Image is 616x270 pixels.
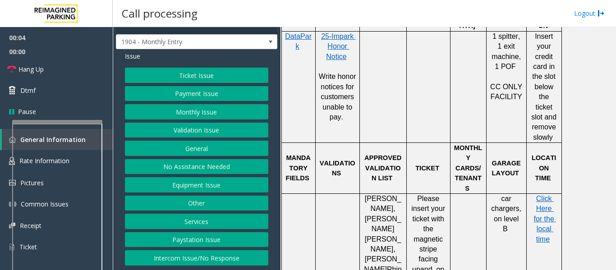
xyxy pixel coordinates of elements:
button: Paystation Issue [125,232,268,247]
span: LOCATION TIME [532,154,556,182]
button: Monthly Issue [125,104,268,119]
span: TICKET [415,165,439,172]
span: APPROVED VALIDATION LIST [364,154,403,182]
img: 'icon' [9,180,16,186]
a: DataPark [285,33,312,50]
button: Validation Issue [125,123,268,138]
button: Intercom Issue/No Response [125,250,268,265]
span: Write honor notices for customers unable to pay. [319,73,358,121]
a: General Information [2,129,113,150]
button: Other [125,196,268,211]
button: No Assistance Needed [125,159,268,174]
span: Hang Up [18,64,44,74]
img: logout [598,9,605,18]
span: 25-Impark Honor Notice [321,32,355,60]
img: 'icon' [9,157,15,165]
img: 'icon' [9,223,15,229]
span: Dtmf [20,86,36,95]
a: Click Here for the local time [533,195,556,243]
span: GARAGE LAYOUT [492,160,522,177]
a: 25-Impark Honor Notice [321,33,355,60]
img: 'icon' [9,136,16,143]
span: 1 spitter, 1 exit machine, 1 POF [492,32,523,70]
span: Pause [18,107,36,116]
span: Insert your credit card in the slot below the ticket slot and remove slowly [531,32,559,141]
span: VALIDATIONS [320,160,355,177]
button: Payment Issue [125,86,268,101]
button: Equipment Issue [125,177,268,192]
h3: Call processing [117,2,202,24]
img: 'icon' [9,243,15,251]
button: Services [125,214,268,229]
span: CC ONLY FACILITY [490,83,524,101]
span: MONTHLY CARDS/TENANTS [454,144,483,192]
img: 'icon' [9,201,16,208]
button: Ticket Issue [125,68,268,83]
a: Logout [574,9,605,18]
span: [PERSON_NAME], [365,235,401,253]
span: MANDATORY FIELDS [286,154,311,182]
span: Issue [125,51,140,61]
span: 1904 - Monthly Entry [116,35,245,49]
button: General [125,141,268,156]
